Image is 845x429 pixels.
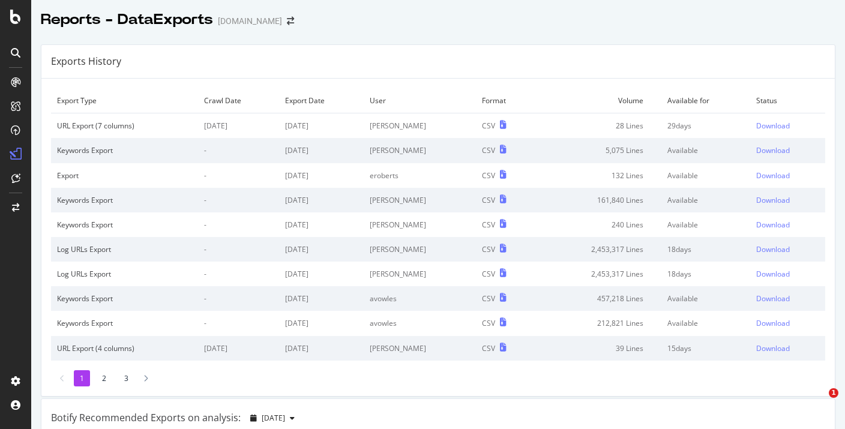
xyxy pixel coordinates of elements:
td: - [198,163,279,188]
div: CSV [482,170,495,181]
td: 39 Lines [536,336,661,361]
div: [DOMAIN_NAME] [218,15,282,27]
td: 18 days [661,237,750,262]
div: Keywords Export [57,220,192,230]
div: Log URLs Export [57,269,192,279]
div: Download [756,220,790,230]
div: Available [667,145,744,155]
td: 2,453,317 Lines [536,237,661,262]
td: [DATE] [279,262,364,286]
li: 2 [96,370,112,386]
div: Exports History [51,55,121,68]
td: [DATE] [198,336,279,361]
td: 18 days [661,262,750,286]
td: [PERSON_NAME] [364,113,476,139]
div: arrow-right-arrow-left [287,17,294,25]
td: 29 days [661,113,750,139]
td: [PERSON_NAME] [364,188,476,212]
a: Download [756,244,819,254]
td: 2,453,317 Lines [536,262,661,286]
a: Download [756,145,819,155]
div: Download [756,293,790,304]
td: - [198,212,279,237]
div: Keywords Export [57,318,192,328]
td: [DATE] [279,163,364,188]
div: Keywords Export [57,293,192,304]
td: - [198,237,279,262]
td: 240 Lines [536,212,661,237]
div: Available [667,195,744,205]
td: [DATE] [279,113,364,139]
td: avowles [364,311,476,335]
td: - [198,262,279,286]
div: Export [57,170,192,181]
td: [DATE] [198,113,279,139]
td: [DATE] [279,138,364,163]
td: 161,840 Lines [536,188,661,212]
td: User [364,88,476,113]
div: Keywords Export [57,145,192,155]
td: [DATE] [279,237,364,262]
td: - [198,286,279,311]
li: 3 [118,370,134,386]
a: Download [756,343,819,353]
div: CSV [482,244,495,254]
a: Download [756,121,819,131]
td: [PERSON_NAME] [364,237,476,262]
div: Download [756,343,790,353]
td: - [198,311,279,335]
td: 457,218 Lines [536,286,661,311]
a: Download [756,220,819,230]
div: Download [756,269,790,279]
div: Download [756,121,790,131]
td: eroberts [364,163,476,188]
td: Export Type [51,88,198,113]
div: CSV [482,195,495,205]
td: [PERSON_NAME] [364,262,476,286]
td: avowles [364,286,476,311]
div: Reports - DataExports [41,10,213,30]
div: Botify Recommended Exports on analysis: [51,411,241,425]
td: [DATE] [279,212,364,237]
div: URL Export (4 columns) [57,343,192,353]
div: CSV [482,269,495,279]
td: 15 days [661,336,750,361]
div: CSV [482,145,495,155]
td: - [198,188,279,212]
a: Download [756,318,819,328]
td: 212,821 Lines [536,311,661,335]
div: Keywords Export [57,195,192,205]
td: 5,075 Lines [536,138,661,163]
iframe: Intercom live chat [804,388,833,417]
td: Crawl Date [198,88,279,113]
td: [DATE] [279,286,364,311]
a: Download [756,170,819,181]
div: Available [667,170,744,181]
span: 1 [829,388,838,398]
div: CSV [482,293,495,304]
li: 1 [74,370,90,386]
td: Status [750,88,825,113]
td: - [198,138,279,163]
div: Available [667,293,744,304]
div: Download [756,318,790,328]
div: Download [756,170,790,181]
button: [DATE] [245,409,299,428]
a: Download [756,269,819,279]
td: [DATE] [279,188,364,212]
td: [PERSON_NAME] [364,336,476,361]
div: Log URLs Export [57,244,192,254]
td: [DATE] [279,336,364,361]
td: [DATE] [279,311,364,335]
div: Download [756,145,790,155]
td: [PERSON_NAME] [364,138,476,163]
div: CSV [482,220,495,230]
a: Download [756,293,819,304]
td: Format [476,88,536,113]
div: CSV [482,343,495,353]
div: Download [756,244,790,254]
td: Available for [661,88,750,113]
div: URL Export (7 columns) [57,121,192,131]
div: CSV [482,318,495,328]
div: Download [756,195,790,205]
